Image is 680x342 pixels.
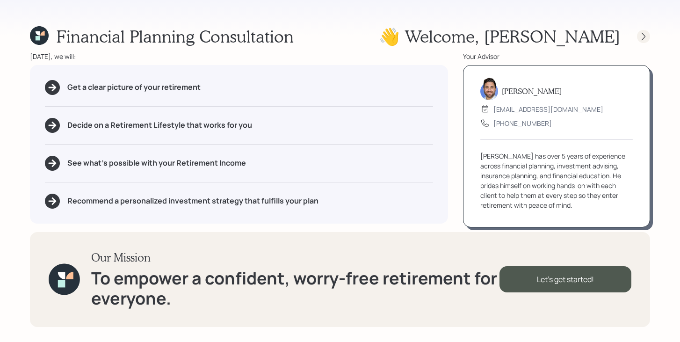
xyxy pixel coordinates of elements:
[56,26,294,46] h1: Financial Planning Consultation
[502,87,562,95] h5: [PERSON_NAME]
[379,26,620,46] h1: 👋 Welcome , [PERSON_NAME]
[493,118,552,128] div: [PHONE_NUMBER]
[463,51,650,61] div: Your Advisor
[67,121,252,130] h5: Decide on a Retirement Lifestyle that works for you
[480,78,498,100] img: michael-russo-headshot.png
[30,51,448,61] div: [DATE], we will:
[493,104,603,114] div: [EMAIL_ADDRESS][DOMAIN_NAME]
[67,159,246,167] h5: See what's possible with your Retirement Income
[91,251,499,264] h3: Our Mission
[91,268,499,308] h1: To empower a confident, worry-free retirement for everyone.
[67,83,201,92] h5: Get a clear picture of your retirement
[480,151,633,210] div: [PERSON_NAME] has over 5 years of experience across financial planning, investment advising, insu...
[499,266,631,292] div: Let's get started!
[67,196,318,205] h5: Recommend a personalized investment strategy that fulfills your plan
